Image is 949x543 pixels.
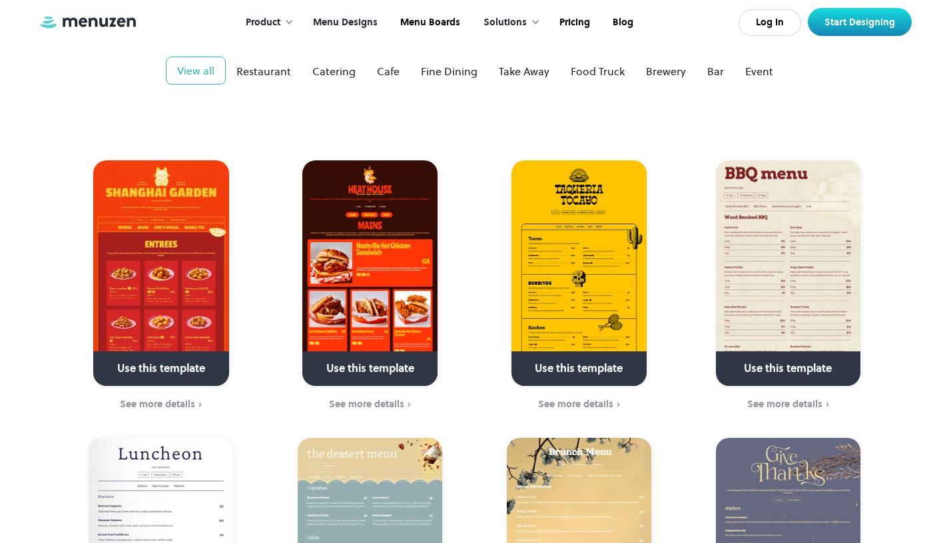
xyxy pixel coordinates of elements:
a: Blog [600,2,643,43]
a: Log In [739,9,801,36]
div: Product [232,2,300,43]
div: See more details [747,399,822,409]
a: Use this template [511,160,647,386]
div: Solutions [470,2,547,43]
div: Bar [707,63,724,79]
div: Food Truck [571,63,625,79]
a: See more details [65,397,258,412]
div: View all [177,63,214,79]
a: Menu Designs [300,2,388,43]
div: See more details [329,399,404,409]
div: See more details [538,399,613,409]
div: Brewery [646,63,686,79]
a: Use this template [302,160,438,386]
div: Fine Dining [421,63,477,79]
div: Take Away [499,63,549,79]
div: Cafe [377,63,400,79]
a: Use this template [716,160,860,386]
a: See more details [692,397,884,412]
a: Start Designing [808,8,912,36]
a: See more details [274,397,466,412]
div: See more details [120,399,195,409]
div: Solutions [483,15,527,30]
a: Menu Boards [388,2,470,43]
a: See more details [483,397,675,412]
a: Use this template [93,160,228,386]
div: Restaurant [236,63,291,79]
div: Product [246,15,280,30]
div: Catering [312,63,356,79]
a: Pricing [547,2,600,43]
div: Event [745,63,773,79]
